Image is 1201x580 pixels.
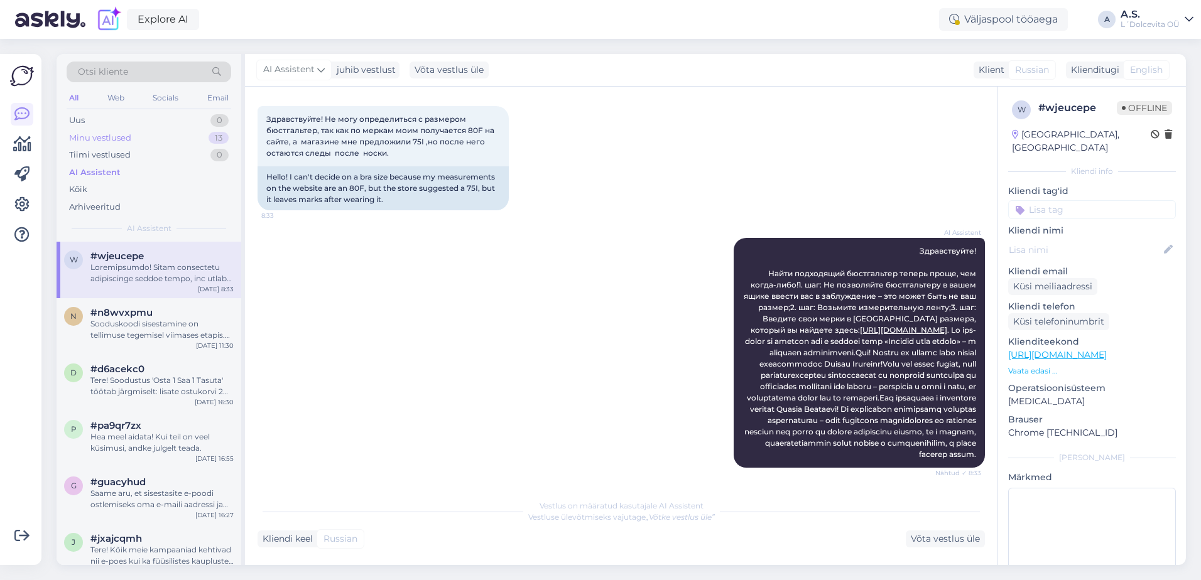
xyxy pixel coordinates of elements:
span: Russian [323,532,357,545]
div: Minu vestlused [69,132,131,144]
div: # wjeucepe [1038,100,1117,115]
div: Väljaspool tööaega [939,8,1068,31]
p: Kliendi nimi [1008,224,1176,237]
span: Nähtud ✓ 8:33 [934,468,981,478]
span: Offline [1117,101,1172,115]
span: w [1018,105,1026,114]
div: Hello! I can't decide on a bra size because my measurements on the website are an 80F, but the st... [258,166,509,210]
div: Kõik [69,183,87,196]
span: #guacyhud [90,476,146,488]
p: [MEDICAL_DATA] [1008,395,1176,408]
span: #d6acekc0 [90,363,144,375]
div: Küsi meiliaadressi [1008,278,1097,295]
span: AI Assistent [934,228,981,237]
span: p [71,424,77,434]
div: [GEOGRAPHIC_DATA], [GEOGRAPHIC_DATA] [1012,128,1151,154]
div: Tiimi vestlused [69,149,131,161]
div: Tere! Soodustus 'Osta 1 Saa 1 Tasuta' töötab järgmiselt: lisate ostukorvi 2 paari rinnahoidjaid j... [90,375,234,397]
span: w [70,255,78,264]
input: Lisa tag [1008,200,1176,219]
div: Kliendi info [1008,166,1176,177]
span: Otsi kliente [78,65,128,78]
span: Здравствуйте! Не могу определиться с размером бюстгальтер, так как по меркам моим получается 80F ... [266,114,496,158]
div: Socials [150,90,181,106]
span: AI Assistent [127,223,171,234]
p: Kliendi telefon [1008,300,1176,313]
div: Kliendi keel [258,532,313,545]
div: [PERSON_NAME] [1008,452,1176,463]
span: AI Assistent [263,63,315,77]
p: Vaata edasi ... [1008,365,1176,377]
span: English [1130,63,1163,77]
div: Email [205,90,231,106]
div: Võta vestlus üle [906,530,985,547]
div: Arhiveeritud [69,201,121,213]
i: „Võtke vestlus üle” [646,512,715,522]
span: 8:33 [261,211,308,220]
img: Askly Logo [10,64,34,88]
span: #jxajcqmh [90,533,142,544]
span: j [72,537,75,547]
span: Здравствуйте! Найти подходящий бюстгальтер теперь проще, чем когда-либо!1. шаг: Не позволяйте бюс... [744,246,978,459]
div: 0 [210,114,229,127]
div: Klient [974,63,1004,77]
p: Märkmed [1008,471,1176,484]
a: A.S.L´Dolcevita OÜ [1121,9,1193,30]
input: Lisa nimi [1009,243,1161,257]
div: Klienditugi [1066,63,1119,77]
div: Uus [69,114,85,127]
span: #pa9qr7zx [90,420,141,431]
span: Vestluse ülevõtmiseks vajutage [528,512,715,522]
div: A.S. [1121,9,1180,19]
img: explore-ai [95,6,122,33]
div: Küsi telefoninumbrit [1008,313,1109,330]
p: Operatsioonisüsteem [1008,382,1176,395]
div: Web [105,90,127,106]
div: [DATE] 16:27 [195,510,234,520]
div: Loremipsumdo! Sitam consectetu adipiscinge seddoe tempo, inc utlab-etdo!2. mag: Al enimadmini ven... [90,262,234,284]
p: Klienditeekond [1008,335,1176,348]
span: n [70,311,77,321]
div: Sooduskoodi sisestamine on tellimuse tegemisel viimases etapis. [PERSON_NAME] [PERSON_NAME] tarne... [90,318,234,341]
a: Explore AI [127,9,199,30]
div: AI Assistent [69,166,121,179]
div: juhib vestlust [332,63,396,77]
div: Hea meel aidata! Kui teil on veel küsimusi, andke julgelt teada. [90,431,234,454]
span: #wjeucepe [90,250,144,262]
div: Võta vestlus üle [410,62,489,78]
div: Saame aru, et sisestasite e-poodi ostlemiseks oma e-maili aadressi ja parooli. [PERSON_NAME] eeln... [90,488,234,510]
a: [URL][DOMAIN_NAME] [860,325,947,335]
div: All [67,90,81,106]
p: Kliendi email [1008,265,1176,278]
p: Brauser [1008,413,1176,426]
div: [DATE] 11:30 [196,341,234,350]
span: Vestlus on määratud kasutajale AI Assistent [540,501,704,510]
div: [DATE] 16:55 [195,454,234,463]
span: g [71,481,77,490]
div: [DATE] 8:33 [198,284,234,294]
span: #n8wvxpmu [90,307,153,318]
div: Tere! Kõik meie kampaaniad kehtivad nii e-poes kui ka füüsilistes kauplustes kohapeal. Kui kampaa... [90,544,234,567]
div: 13 [209,132,229,144]
div: L´Dolcevita OÜ [1121,19,1180,30]
p: Chrome [TECHNICAL_ID] [1008,426,1176,439]
span: Russian [1015,63,1049,77]
div: A [1098,11,1116,28]
a: [URL][DOMAIN_NAME] [1008,349,1107,360]
p: Kliendi tag'id [1008,185,1176,198]
div: [DATE] 16:30 [195,397,234,407]
div: 0 [210,149,229,161]
span: d [70,368,77,377]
